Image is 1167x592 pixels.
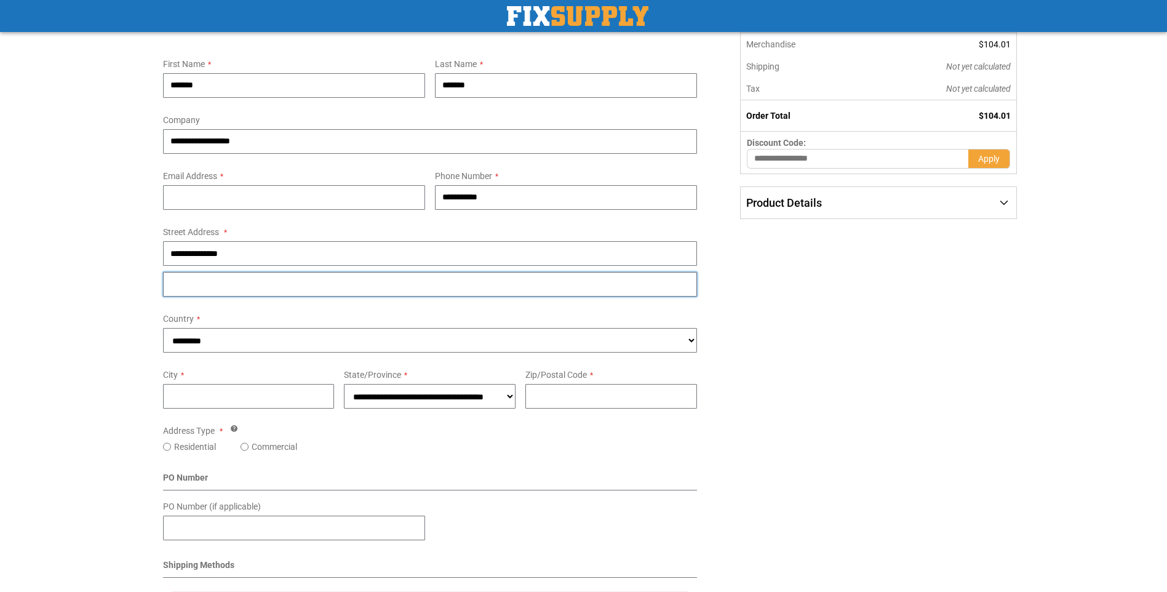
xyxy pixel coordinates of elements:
img: Fix Industrial Supply [507,6,648,26]
span: State/Province [344,370,401,380]
div: PO Number [163,471,698,490]
button: Apply [968,149,1010,169]
span: Email Address [163,171,217,181]
span: City [163,370,178,380]
span: Not yet calculated [946,62,1011,71]
span: Country [163,314,194,324]
span: Shipping [746,62,779,71]
span: Product Details [746,196,822,209]
span: Apply [978,154,1000,164]
a: store logo [507,6,648,26]
span: Phone Number [435,171,492,181]
span: PO Number (if applicable) [163,502,261,511]
span: Last Name [435,59,477,69]
span: $104.01 [979,39,1011,49]
th: Merchandise [741,33,863,55]
label: Residential [174,441,216,453]
span: Company [163,115,200,125]
span: Discount Code: [747,138,806,148]
span: Street Address [163,227,219,237]
div: Shipping Methods [163,559,698,578]
span: Address Type [163,426,215,436]
span: First Name [163,59,205,69]
span: Not yet calculated [946,84,1011,94]
span: $104.01 [979,111,1011,121]
strong: Order Total [746,111,791,121]
label: Commercial [252,441,297,453]
span: Zip/Postal Code [525,370,587,380]
th: Tax [741,78,863,100]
